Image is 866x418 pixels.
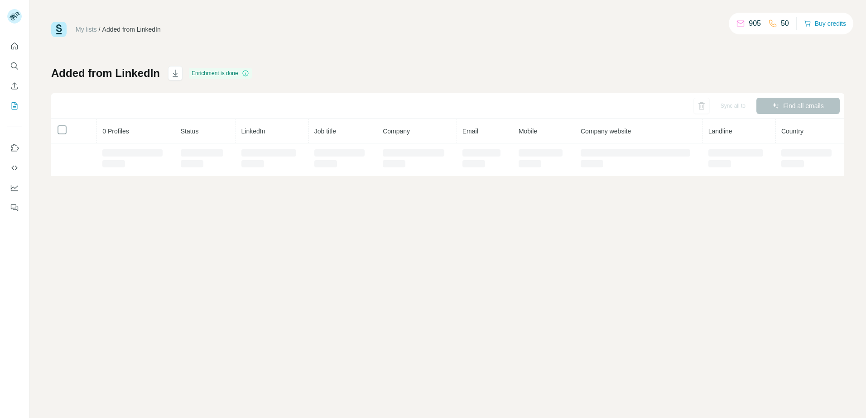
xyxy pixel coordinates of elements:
button: Dashboard [7,180,22,196]
span: Country [781,128,803,135]
span: Mobile [519,128,537,135]
span: Email [462,128,478,135]
button: Search [7,58,22,74]
span: Landline [708,128,732,135]
button: Enrich CSV [7,78,22,94]
span: Company [383,128,410,135]
span: 0 Profiles [102,128,129,135]
li: / [99,25,101,34]
span: Company website [581,128,631,135]
p: 905 [749,18,761,29]
div: Enrichment is done [189,68,252,79]
button: Use Surfe API [7,160,22,176]
p: 50 [781,18,789,29]
div: Added from LinkedIn [102,25,161,34]
img: Surfe Logo [51,22,67,37]
h1: Added from LinkedIn [51,66,160,81]
button: Use Surfe on LinkedIn [7,140,22,156]
span: LinkedIn [241,128,265,135]
button: Buy credits [804,17,846,30]
button: Feedback [7,199,22,216]
span: Status [181,128,199,135]
span: Job title [314,128,336,135]
button: My lists [7,98,22,114]
a: My lists [76,26,97,33]
button: Quick start [7,38,22,54]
